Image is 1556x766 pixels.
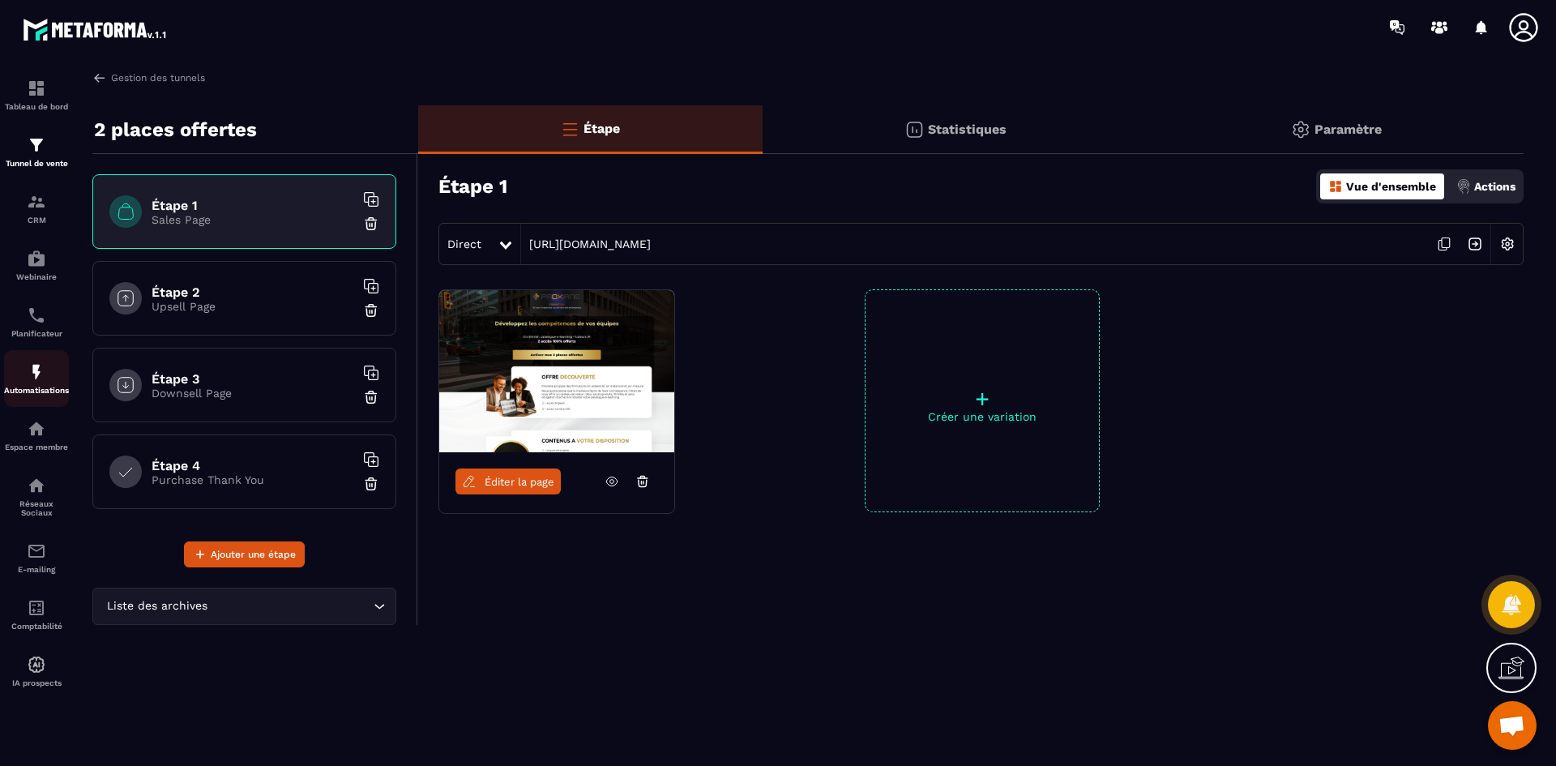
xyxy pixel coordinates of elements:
[211,546,296,563] span: Ajouter une étape
[363,302,379,319] img: trash
[4,443,69,451] p: Espace membre
[152,285,354,300] h6: Étape 2
[447,238,481,250] span: Direct
[4,180,69,237] a: formationformationCRM
[1492,229,1523,259] img: setting-w.858f3a88.svg
[4,159,69,168] p: Tunnel de vente
[4,66,69,123] a: formationformationTableau de bord
[4,464,69,529] a: social-networksocial-networkRéseaux Sociaux
[4,272,69,281] p: Webinaire
[4,293,69,350] a: schedulerschedulerPlanificateur
[363,476,379,492] img: trash
[27,419,46,439] img: automations
[152,213,354,226] p: Sales Page
[363,389,379,405] img: trash
[928,122,1007,137] p: Statistiques
[4,237,69,293] a: automationsautomationsWebinaire
[4,565,69,574] p: E-mailing
[455,469,561,494] a: Éditer la page
[521,238,651,250] a: [URL][DOMAIN_NAME]
[92,71,107,85] img: arrow
[152,473,354,486] p: Purchase Thank You
[152,371,354,387] h6: Étape 3
[4,102,69,111] p: Tableau de bord
[152,198,354,213] h6: Étape 1
[438,175,507,198] h3: Étape 1
[27,362,46,382] img: automations
[94,113,257,146] p: 2 places offertes
[27,249,46,268] img: automations
[866,410,1099,423] p: Créer une variation
[439,290,674,452] img: image
[23,15,169,44] img: logo
[27,476,46,495] img: social-network
[1456,179,1471,194] img: actions.d6e523a2.png
[1488,701,1537,750] a: Ouvrir le chat
[152,458,354,473] h6: Étape 4
[583,121,620,136] p: Étape
[27,598,46,618] img: accountant
[1328,179,1343,194] img: dashboard-orange.40269519.svg
[866,387,1099,410] p: +
[363,216,379,232] img: trash
[904,120,924,139] img: stats.20deebd0.svg
[103,597,211,615] span: Liste des archives
[4,216,69,225] p: CRM
[152,300,354,313] p: Upsell Page
[4,329,69,338] p: Planificateur
[184,541,305,567] button: Ajouter une étape
[4,586,69,643] a: accountantaccountantComptabilité
[4,499,69,517] p: Réseaux Sociaux
[4,386,69,395] p: Automatisations
[4,123,69,180] a: formationformationTunnel de vente
[27,306,46,325] img: scheduler
[27,541,46,561] img: email
[92,71,205,85] a: Gestion des tunnels
[152,387,354,400] p: Downsell Page
[1314,122,1382,137] p: Paramètre
[560,119,579,139] img: bars-o.4a397970.svg
[4,622,69,631] p: Comptabilité
[4,529,69,586] a: emailemailE-mailing
[27,655,46,674] img: automations
[1474,180,1515,193] p: Actions
[4,678,69,687] p: IA prospects
[27,192,46,212] img: formation
[1291,120,1310,139] img: setting-gr.5f69749f.svg
[1460,229,1490,259] img: arrow-next.bcc2205e.svg
[4,350,69,407] a: automationsautomationsAutomatisations
[27,79,46,98] img: formation
[1346,180,1436,193] p: Vue d'ensemble
[485,476,554,488] span: Éditer la page
[27,135,46,155] img: formation
[4,407,69,464] a: automationsautomationsEspace membre
[211,597,370,615] input: Search for option
[92,588,396,625] div: Search for option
